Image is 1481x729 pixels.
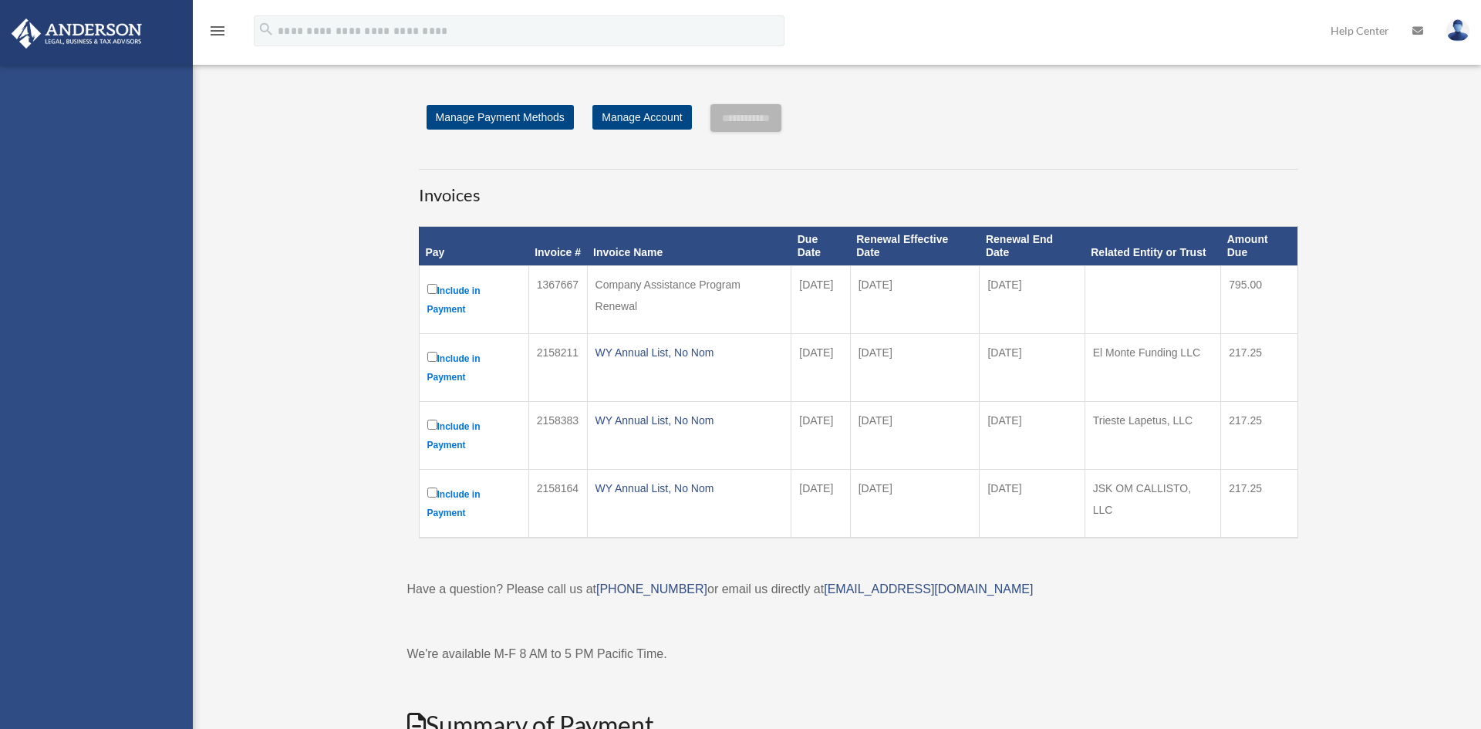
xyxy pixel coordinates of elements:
[595,478,784,499] div: WY Annual List, No Nom
[528,227,587,266] th: Invoice #
[427,420,437,430] input: Include in Payment
[980,265,1085,333] td: [DATE]
[1221,227,1297,266] th: Amount Due
[407,579,1310,600] p: Have a question? Please call us at or email us directly at
[980,401,1085,469] td: [DATE]
[587,227,791,266] th: Invoice Name
[528,333,587,401] td: 2158211
[427,484,521,522] label: Include in Payment
[528,401,587,469] td: 2158383
[791,469,850,538] td: [DATE]
[427,284,437,294] input: Include in Payment
[850,265,980,333] td: [DATE]
[427,417,521,454] label: Include in Payment
[528,469,587,538] td: 2158164
[1221,265,1297,333] td: 795.00
[791,401,850,469] td: [DATE]
[427,105,574,130] a: Manage Payment Methods
[791,227,850,266] th: Due Date
[1085,333,1220,401] td: El Monte Funding LLC
[419,227,528,266] th: Pay
[208,22,227,40] i: menu
[258,21,275,38] i: search
[7,19,147,49] img: Anderson Advisors Platinum Portal
[850,333,980,401] td: [DATE]
[427,281,521,319] label: Include in Payment
[850,469,980,538] td: [DATE]
[850,401,980,469] td: [DATE]
[427,488,437,498] input: Include in Payment
[1446,19,1469,42] img: User Pic
[208,27,227,40] a: menu
[1221,469,1297,538] td: 217.25
[980,227,1085,266] th: Renewal End Date
[850,227,980,266] th: Renewal Effective Date
[596,582,707,596] a: [PHONE_NUMBER]
[1085,401,1220,469] td: Trieste Lapetus, LLC
[1085,469,1220,538] td: JSK OM CALLISTO, LLC
[1085,227,1220,266] th: Related Entity or Trust
[1221,401,1297,469] td: 217.25
[1221,333,1297,401] td: 217.25
[595,274,784,317] div: Company Assistance Program Renewal
[407,643,1310,665] p: We're available M-F 8 AM to 5 PM Pacific Time.
[595,410,784,431] div: WY Annual List, No Nom
[528,265,587,333] td: 1367667
[427,349,521,386] label: Include in Payment
[419,169,1298,208] h3: Invoices
[427,352,437,362] input: Include in Payment
[824,582,1033,596] a: [EMAIL_ADDRESS][DOMAIN_NAME]
[595,342,784,363] div: WY Annual List, No Nom
[592,105,691,130] a: Manage Account
[980,333,1085,401] td: [DATE]
[791,333,850,401] td: [DATE]
[980,469,1085,538] td: [DATE]
[791,265,850,333] td: [DATE]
